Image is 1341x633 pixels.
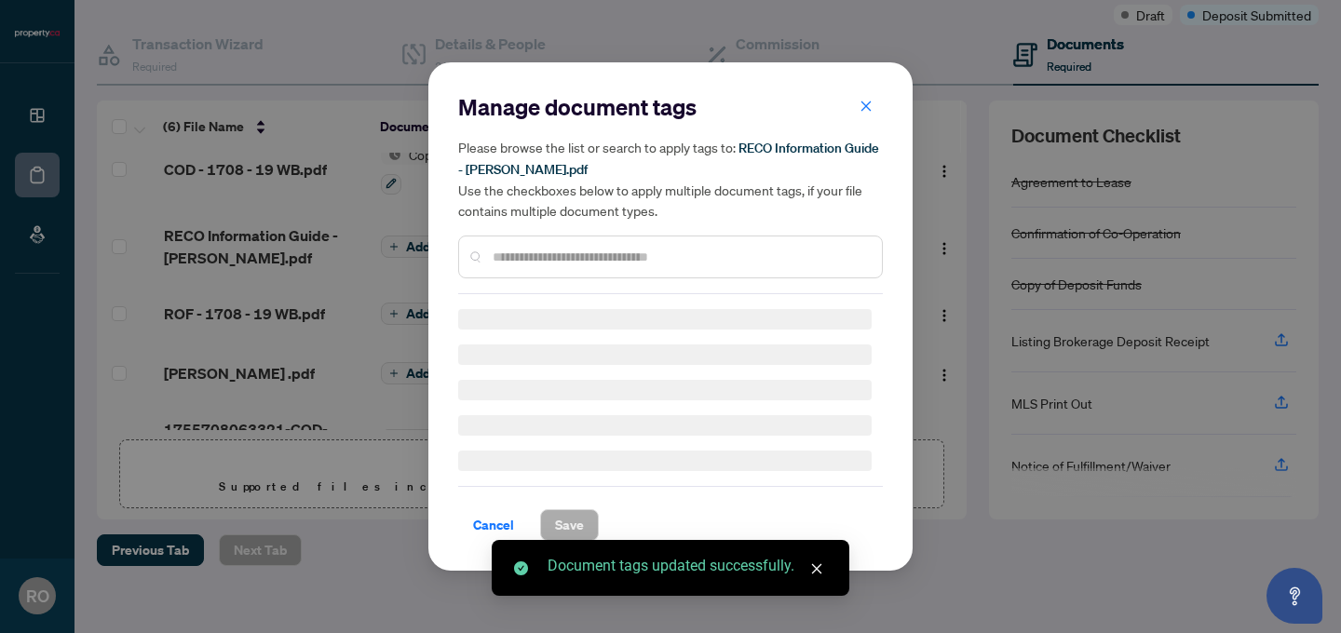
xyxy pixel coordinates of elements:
[806,559,827,579] a: Close
[473,510,514,540] span: Cancel
[810,562,823,575] span: close
[548,555,827,577] div: Document tags updated successfully.
[458,137,883,221] h5: Please browse the list or search to apply tags to: Use the checkboxes below to apply multiple doc...
[514,561,528,575] span: check-circle
[458,92,883,122] h2: Manage document tags
[860,100,873,113] span: close
[540,509,599,541] button: Save
[1266,568,1322,624] button: Open asap
[458,509,529,541] button: Cancel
